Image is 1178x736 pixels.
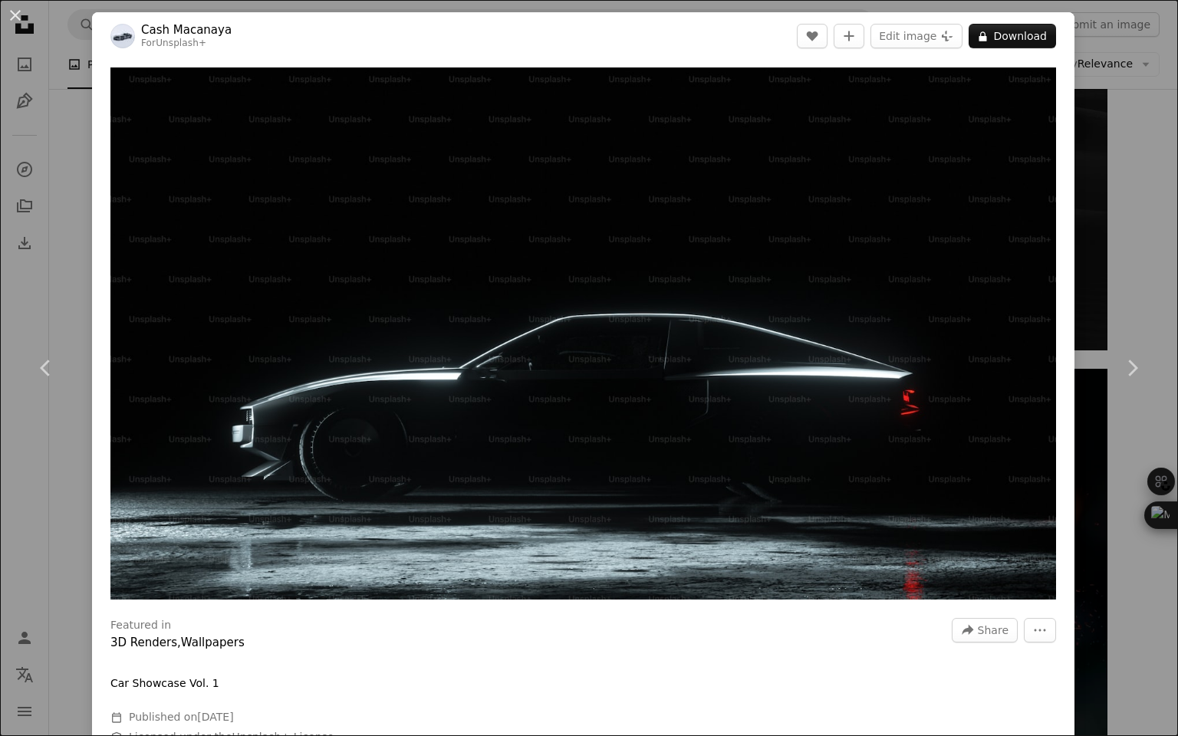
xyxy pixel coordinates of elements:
span: , [177,636,181,649]
button: Share this image [952,618,1018,642]
h3: Featured in [110,618,171,633]
button: Like [797,24,828,48]
a: Next [1086,294,1178,442]
a: Wallpapers [181,636,245,649]
div: For [141,38,232,50]
p: Car Showcase Vol. 1 [110,676,219,692]
time: June 16, 2023 at 1:30:25 PM GMT+5:30 [197,711,233,723]
img: a car parked in the dark with its lights on [110,67,1056,600]
img: Go to Cash Macanaya's profile [110,24,135,48]
button: Zoom in on this image [110,67,1056,600]
button: More Actions [1024,618,1056,642]
span: Share [978,619,1009,642]
span: Published on [129,711,234,723]
a: Unsplash+ [156,38,206,48]
button: Edit image [870,24,962,48]
a: 3D Renders [110,636,177,649]
button: Add to Collection [834,24,864,48]
button: Download [969,24,1056,48]
a: Cash Macanaya [141,22,232,38]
